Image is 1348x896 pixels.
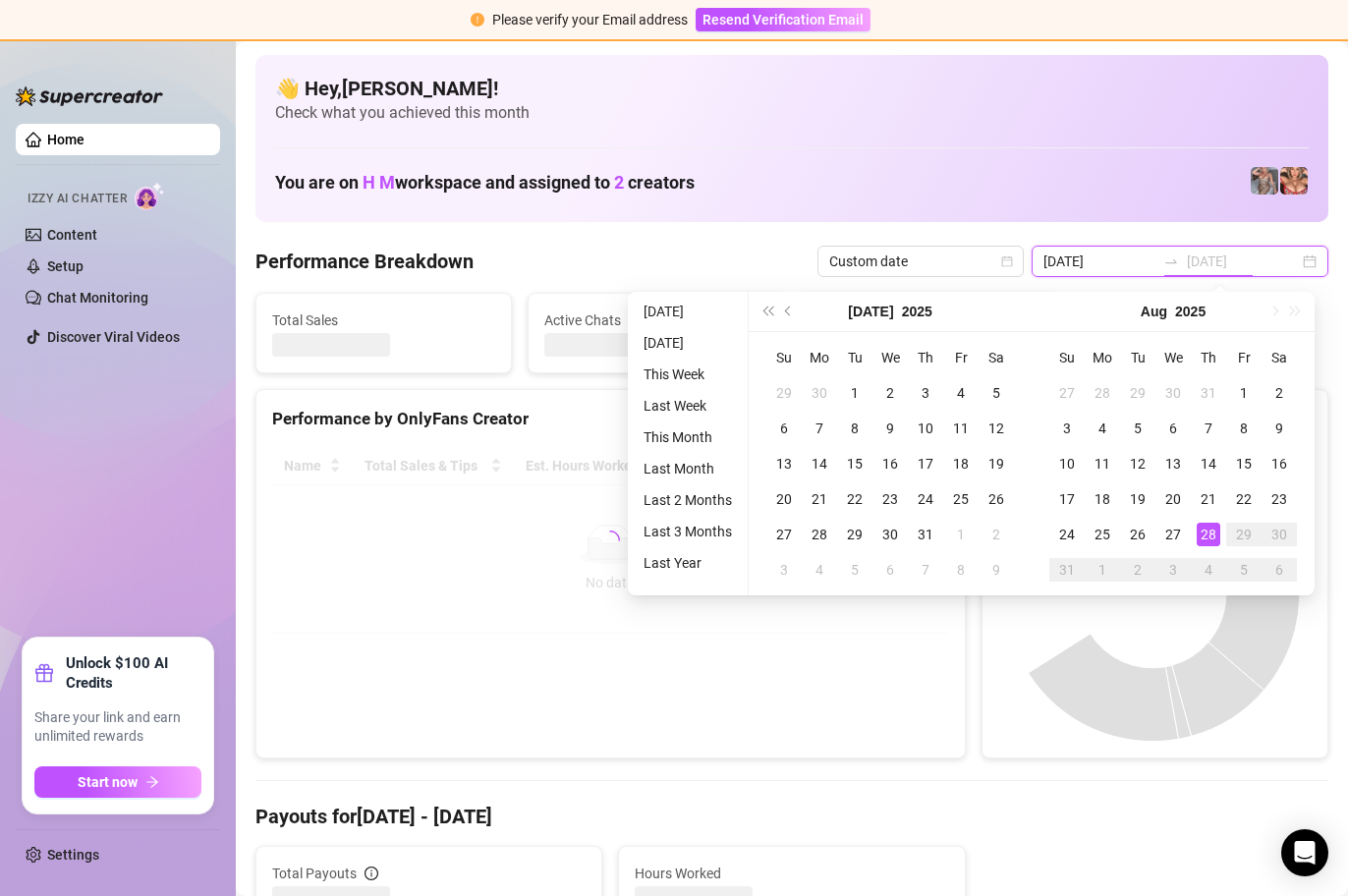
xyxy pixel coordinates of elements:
[1262,411,1297,446] td: 2025-08-09
[984,381,1008,405] div: 5
[1085,340,1120,375] th: Mo
[843,452,867,476] div: 15
[1049,517,1085,552] td: 2025-08-24
[772,417,796,440] div: 6
[1155,517,1191,552] td: 2025-08-27
[1262,340,1297,375] th: Sa
[1155,552,1191,588] td: 2025-09-03
[979,552,1014,588] td: 2025-08-09
[1232,558,1256,582] div: 5
[544,309,767,331] span: Active Chats
[1191,481,1226,517] td: 2025-08-21
[1191,411,1226,446] td: 2025-08-07
[802,411,837,446] td: 2025-07-07
[1120,411,1155,446] td: 2025-08-05
[1226,552,1262,588] td: 2025-09-05
[1155,411,1191,446] td: 2025-08-06
[802,517,837,552] td: 2025-07-28
[1120,375,1155,411] td: 2025-07-29
[1251,167,1278,195] img: pennylondonvip
[772,487,796,511] div: 20
[1049,375,1085,411] td: 2025-07-27
[802,481,837,517] td: 2025-07-21
[778,292,800,331] button: Previous month (PageUp)
[1262,517,1297,552] td: 2025-08-30
[914,381,937,405] div: 3
[1197,558,1220,582] div: 4
[1091,417,1114,440] div: 4
[1161,487,1185,511] div: 20
[599,530,621,551] span: loading
[1267,381,1291,405] div: 2
[1262,375,1297,411] td: 2025-08-02
[908,340,943,375] th: Th
[984,558,1008,582] div: 9
[766,517,802,552] td: 2025-07-27
[843,417,867,440] div: 8
[1232,523,1256,546] div: 29
[872,375,908,411] td: 2025-07-02
[914,558,937,582] div: 7
[829,247,1012,276] span: Custom date
[979,375,1014,411] td: 2025-07-05
[1232,452,1256,476] div: 15
[1191,375,1226,411] td: 2025-07-31
[1049,481,1085,517] td: 2025-08-17
[636,488,740,512] li: Last 2 Months
[1049,446,1085,481] td: 2025-08-10
[1055,487,1079,511] div: 17
[1055,452,1079,476] div: 10
[943,411,979,446] td: 2025-07-11
[808,558,831,582] div: 4
[1161,417,1185,440] div: 6
[47,227,97,243] a: Content
[16,86,163,106] img: logo-BBDzfeDw.svg
[1043,251,1155,272] input: Start date
[1232,381,1256,405] div: 1
[808,523,831,546] div: 28
[802,552,837,588] td: 2025-08-04
[1161,381,1185,405] div: 30
[837,446,872,481] td: 2025-07-15
[1055,381,1079,405] div: 27
[902,292,932,331] button: Choose a year
[984,417,1008,440] div: 12
[635,863,948,884] span: Hours Worked
[696,8,871,31] button: Resend Verification Email
[1197,523,1220,546] div: 28
[636,331,740,355] li: [DATE]
[1085,446,1120,481] td: 2025-08-11
[949,487,973,511] div: 25
[1126,452,1150,476] div: 12
[78,774,138,790] span: Start now
[1226,340,1262,375] th: Fr
[47,132,84,147] a: Home
[636,520,740,543] li: Last 3 Months
[1085,517,1120,552] td: 2025-08-25
[47,329,180,345] a: Discover Viral Videos
[1126,558,1150,582] div: 2
[1232,417,1256,440] div: 8
[908,552,943,588] td: 2025-08-07
[1126,381,1150,405] div: 29
[914,487,937,511] div: 24
[802,340,837,375] th: Mo
[984,523,1008,546] div: 2
[772,452,796,476] div: 13
[943,340,979,375] th: Fr
[979,517,1014,552] td: 2025-08-02
[1267,487,1291,511] div: 23
[943,375,979,411] td: 2025-07-04
[1120,340,1155,375] th: Tu
[1126,417,1150,440] div: 5
[145,775,159,789] span: arrow-right
[837,375,872,411] td: 2025-07-01
[1085,481,1120,517] td: 2025-08-18
[949,558,973,582] div: 8
[808,417,831,440] div: 7
[1262,446,1297,481] td: 2025-08-16
[949,381,973,405] div: 4
[1232,487,1256,511] div: 22
[1049,340,1085,375] th: Su
[1163,253,1179,269] span: swap-right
